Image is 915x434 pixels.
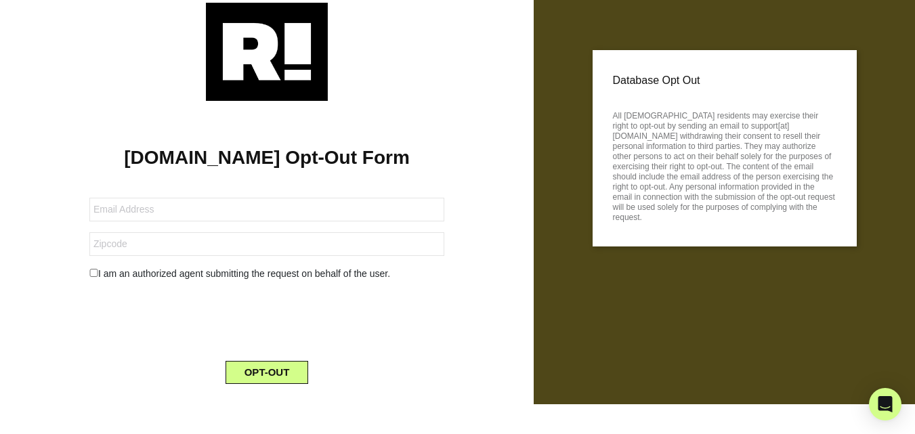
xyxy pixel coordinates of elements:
[89,198,444,221] input: Email Address
[89,232,444,256] input: Zipcode
[79,267,454,281] div: I am an authorized agent submitting the request on behalf of the user.
[613,70,836,91] p: Database Opt Out
[164,292,370,345] iframe: reCAPTCHA
[613,107,836,223] p: All [DEMOGRAPHIC_DATA] residents may exercise their right to opt-out by sending an email to suppo...
[869,388,901,420] div: Open Intercom Messenger
[206,3,328,101] img: Retention.com
[20,146,513,169] h1: [DOMAIN_NAME] Opt-Out Form
[226,361,309,384] button: OPT-OUT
